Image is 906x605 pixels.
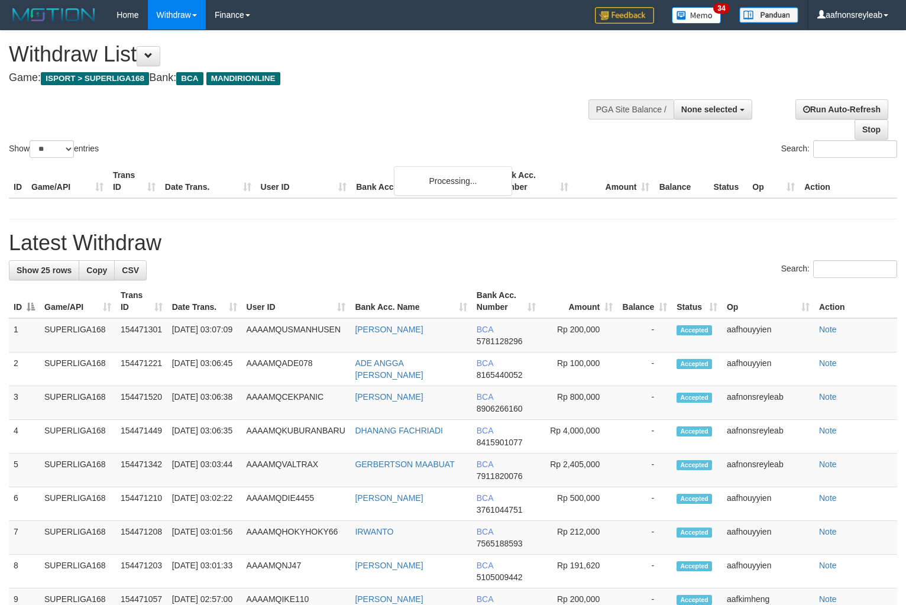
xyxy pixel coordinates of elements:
[167,318,242,352] td: [DATE] 03:07:09
[541,487,618,521] td: Rp 500,000
[355,460,454,469] a: GERBERTSON MAABUAT
[491,164,573,198] th: Bank Acc. Number
[819,460,837,469] a: Note
[819,392,837,402] a: Note
[355,426,443,435] a: DHANANG FACHRIADI
[9,318,40,352] td: 1
[819,594,837,604] a: Note
[819,561,837,570] a: Note
[116,521,167,555] td: 154471208
[477,370,523,380] span: Copy 8165440052 to clipboard
[573,164,655,198] th: Amount
[541,386,618,420] td: Rp 800,000
[722,487,814,521] td: aafhouyyien
[40,420,116,454] td: SUPERLIGA168
[40,284,116,318] th: Game/API: activate to sort column ascending
[674,99,752,119] button: None selected
[541,555,618,588] td: Rp 191,620
[617,318,672,352] td: -
[9,420,40,454] td: 4
[722,386,814,420] td: aafnonsreyleab
[739,7,798,23] img: panduan.png
[40,521,116,555] td: SUPERLIGA168
[108,164,160,198] th: Trans ID
[781,140,897,158] label: Search:
[819,426,837,435] a: Note
[477,561,493,570] span: BCA
[617,521,672,555] td: -
[588,99,674,119] div: PGA Site Balance /
[477,594,493,604] span: BCA
[781,260,897,278] label: Search:
[242,420,351,454] td: AAAAMQKUBURANBARU
[27,164,108,198] th: Game/API
[17,266,72,275] span: Show 25 rows
[116,318,167,352] td: 154471301
[677,359,712,369] span: Accepted
[242,487,351,521] td: AAAAMQDIE4455
[595,7,654,24] img: Feedback.jpg
[477,539,523,548] span: Copy 7565188593 to clipboard
[722,420,814,454] td: aafnonsreyleab
[242,454,351,487] td: AAAAMQVALTRAX
[677,426,712,436] span: Accepted
[167,521,242,555] td: [DATE] 03:01:56
[41,72,149,85] span: ISPORT > SUPERLIGA168
[477,505,523,515] span: Copy 3761044751 to clipboard
[617,386,672,420] td: -
[477,438,523,447] span: Copy 8415901077 to clipboard
[672,7,721,24] img: Button%20Memo.svg
[722,352,814,386] td: aafhouyyien
[40,555,116,588] td: SUPERLIGA168
[813,140,897,158] input: Search:
[722,284,814,318] th: Op: activate to sort column ascending
[541,521,618,555] td: Rp 212,000
[748,164,800,198] th: Op
[176,72,203,85] span: BCA
[351,164,491,198] th: Bank Acc. Name
[819,358,837,368] a: Note
[9,555,40,588] td: 8
[355,358,423,380] a: ADE ANGGA [PERSON_NAME]
[256,164,352,198] th: User ID
[40,454,116,487] td: SUPERLIGA168
[672,284,722,318] th: Status: activate to sort column ascending
[654,164,708,198] th: Balance
[9,231,897,255] h1: Latest Withdraw
[355,325,423,334] a: [PERSON_NAME]
[677,595,712,605] span: Accepted
[9,140,99,158] label: Show entries
[722,454,814,487] td: aafnonsreyleab
[722,521,814,555] td: aafhouyyien
[477,460,493,469] span: BCA
[9,260,79,280] a: Show 25 rows
[355,493,423,503] a: [PERSON_NAME]
[617,454,672,487] td: -
[167,487,242,521] td: [DATE] 03:02:22
[819,325,837,334] a: Note
[617,555,672,588] td: -
[541,352,618,386] td: Rp 100,000
[722,555,814,588] td: aafhouyyien
[477,572,523,582] span: Copy 5105009442 to clipboard
[79,260,115,280] a: Copy
[242,386,351,420] td: AAAAMQCEKPANIC
[355,392,423,402] a: [PERSON_NAME]
[116,555,167,588] td: 154471203
[814,284,897,318] th: Action
[9,72,592,84] h4: Game: Bank:
[116,284,167,318] th: Trans ID: activate to sort column ascending
[167,555,242,588] td: [DATE] 03:01:33
[167,386,242,420] td: [DATE] 03:06:38
[541,318,618,352] td: Rp 200,000
[9,386,40,420] td: 3
[242,555,351,588] td: AAAAMQNJ47
[617,284,672,318] th: Balance: activate to sort column ascending
[677,561,712,571] span: Accepted
[116,454,167,487] td: 154471342
[9,164,27,198] th: ID
[355,527,393,536] a: IRWANTO
[40,352,116,386] td: SUPERLIGA168
[122,266,139,275] span: CSV
[9,43,592,66] h1: Withdraw List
